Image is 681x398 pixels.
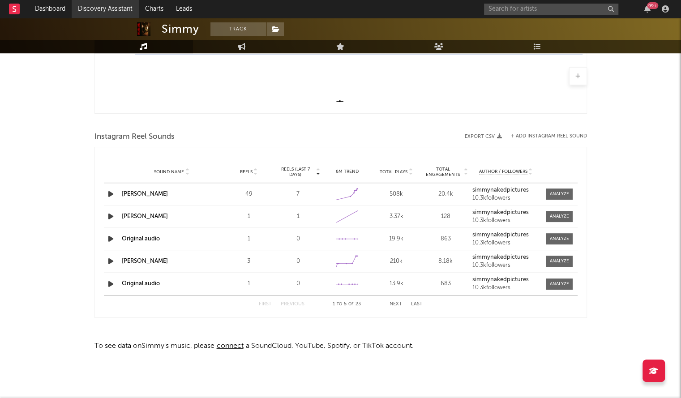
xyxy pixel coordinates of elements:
[227,257,271,266] div: 3
[472,232,540,238] a: simmynakedpictures
[647,2,658,9] div: 99 +
[374,257,419,266] div: 210k
[465,134,502,139] button: Export CSV
[380,169,407,175] span: Total Plays
[227,235,271,244] div: 1
[281,302,304,307] button: Previous
[122,236,160,242] a: Original audio
[154,169,184,175] span: Sound Name
[276,212,321,221] div: 1
[472,285,540,291] div: 10.3k followers
[214,342,246,350] span: connect
[122,191,168,197] a: [PERSON_NAME]
[374,190,419,199] div: 508k
[479,169,527,175] span: Author / Followers
[276,279,321,288] div: 0
[276,235,321,244] div: 0
[94,132,175,142] span: Instagram Reel Sounds
[472,240,540,246] div: 10.3k followers
[472,262,540,269] div: 10.3k followers
[122,281,160,287] a: Original audio
[240,169,253,175] span: Reels
[227,190,271,199] div: 49
[374,235,419,244] div: 19.9k
[484,4,618,15] input: Search for artists
[472,187,540,193] a: simmynakedpictures
[423,167,463,177] span: Total Engagements
[423,279,468,288] div: 683
[472,218,540,224] div: 10.3k followers
[276,257,321,266] div: 0
[423,257,468,266] div: 8.18k
[227,279,271,288] div: 1
[325,168,370,175] div: 6M Trend
[423,212,468,221] div: 128
[348,302,354,306] span: of
[390,302,402,307] button: Next
[122,214,168,219] a: [PERSON_NAME]
[276,190,321,199] div: 7
[94,341,587,351] p: To see data on Simmy 's music, please a SoundCloud, YouTube, Spotify, or TikTok account.
[227,212,271,221] div: 1
[411,302,423,307] button: Last
[337,302,342,306] span: to
[502,134,587,139] div: + Add Instagram Reel Sound
[472,232,529,238] strong: simmynakedpictures
[644,5,651,13] button: 99+
[374,212,419,221] div: 3.37k
[472,195,540,201] div: 10.3k followers
[511,134,587,139] button: + Add Instagram Reel Sound
[423,190,468,199] div: 20.4k
[423,235,468,244] div: 863
[472,210,529,215] strong: simmynakedpictures
[162,22,199,36] div: Simmy
[472,277,540,283] a: simmynakedpictures
[472,254,540,261] a: simmynakedpictures
[472,187,529,193] strong: simmynakedpictures
[472,277,529,282] strong: simmynakedpictures
[374,279,419,288] div: 13.9k
[322,299,372,310] div: 1 5 23
[276,167,315,177] span: Reels (last 7 days)
[210,22,266,36] button: Track
[472,210,540,216] a: simmynakedpictures
[259,302,272,307] button: First
[472,254,529,260] strong: simmynakedpictures
[122,258,168,264] a: [PERSON_NAME]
